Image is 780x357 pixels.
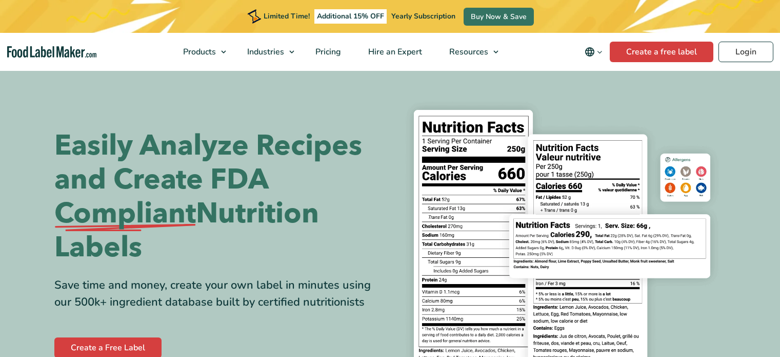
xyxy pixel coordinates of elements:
[446,46,489,58] span: Resources
[302,33,352,71] a: Pricing
[391,11,455,21] span: Yearly Subscription
[610,42,713,62] a: Create a free label
[355,33,433,71] a: Hire an Expert
[718,42,773,62] a: Login
[244,46,285,58] span: Industries
[314,9,387,24] span: Additional 15% OFF
[180,46,217,58] span: Products
[577,42,610,62] button: Change language
[170,33,231,71] a: Products
[464,8,534,26] a: Buy Now & Save
[7,46,96,58] a: Food Label Maker homepage
[436,33,504,71] a: Resources
[264,11,310,21] span: Limited Time!
[312,46,342,58] span: Pricing
[54,197,196,231] span: Compliant
[54,277,383,311] div: Save time and money, create your own label in minutes using our 500k+ ingredient database built b...
[54,129,383,265] h1: Easily Analyze Recipes and Create FDA Nutrition Labels
[365,46,423,58] span: Hire an Expert
[234,33,299,71] a: Industries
